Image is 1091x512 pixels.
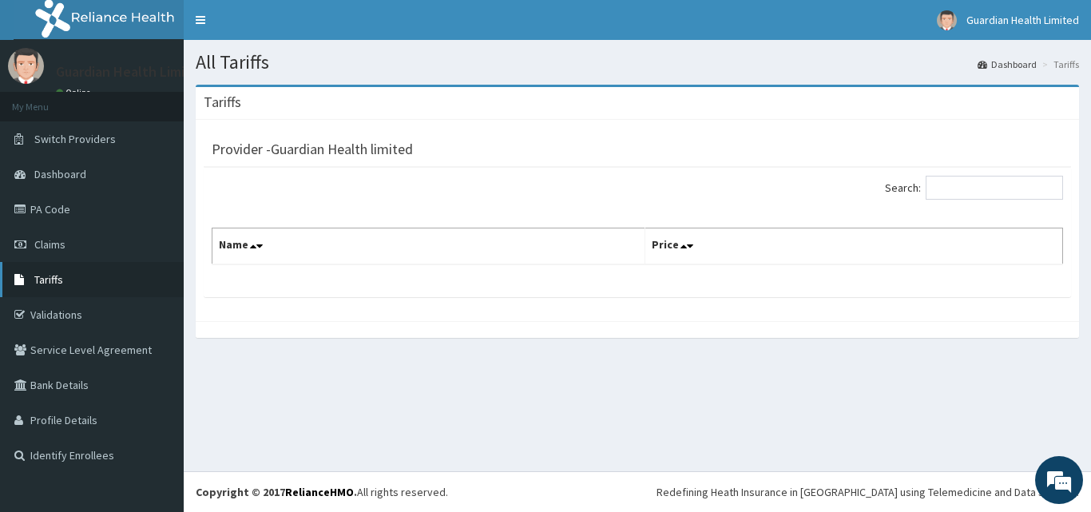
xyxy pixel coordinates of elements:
a: Dashboard [978,58,1037,71]
span: Dashboard [34,167,86,181]
h3: Provider - Guardian Health limited [212,142,413,157]
img: d_794563401_company_1708531726252_794563401 [30,80,65,120]
h1: All Tariffs [196,52,1079,73]
span: We're online! [93,154,220,316]
li: Tariffs [1038,58,1079,71]
div: Minimize live chat window [262,8,300,46]
p: Guardian Health Limited [56,65,207,79]
img: User Image [8,48,44,84]
textarea: Type your message and hit 'Enter' [8,342,304,398]
img: User Image [937,10,957,30]
div: Chat with us now [83,89,268,110]
h3: Tariffs [204,95,241,109]
div: Redefining Heath Insurance in [GEOGRAPHIC_DATA] using Telemedicine and Data Science! [657,484,1079,500]
footer: All rights reserved. [184,471,1091,512]
span: Tariffs [34,272,63,287]
a: RelianceHMO [285,485,354,499]
span: Claims [34,237,65,252]
span: Guardian Health Limited [966,13,1079,27]
strong: Copyright © 2017 . [196,485,357,499]
a: Online [56,87,94,98]
th: Name [212,228,645,265]
input: Search: [926,176,1063,200]
th: Price [645,228,1063,265]
label: Search: [885,176,1063,200]
span: Switch Providers [34,132,116,146]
